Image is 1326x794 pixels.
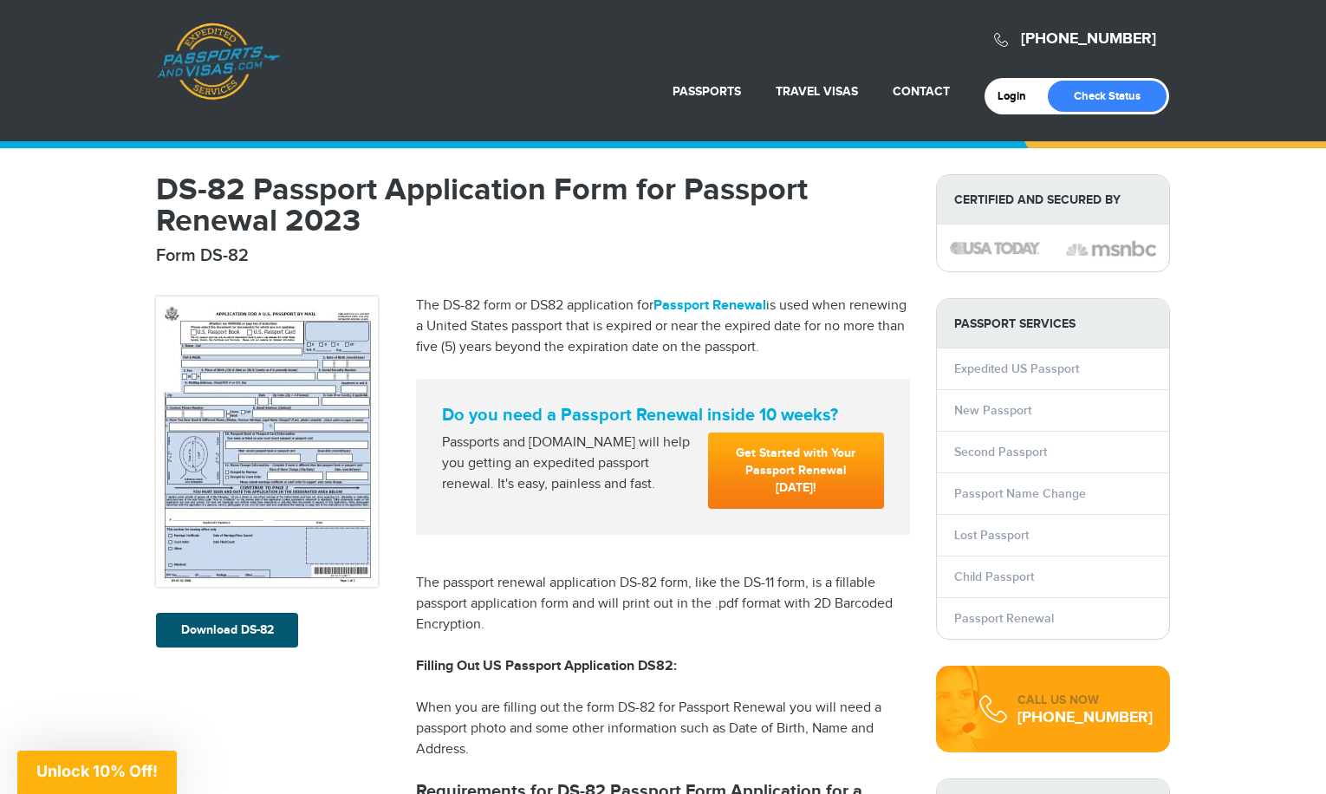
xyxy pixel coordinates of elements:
[17,751,177,794] div: Unlock 10% Off!
[673,84,741,99] a: Passports
[776,84,858,99] a: Travel Visas
[156,296,378,587] img: DS-82
[416,698,910,760] p: When you are filling out the form DS-82 for Passport Renewal you will need a passport photo and s...
[954,361,1079,376] a: Expedited US Passport
[416,658,677,674] strong: Filling Out US Passport Application DS82:
[416,296,910,358] p: The DS-82 form or DS82 application for is used when renewing a United States passport that is exp...
[954,445,1047,459] a: Second Passport
[653,297,766,314] a: Passport Renewal
[156,245,910,266] h2: Form DS-82
[937,175,1169,225] strong: Certified and Secured by
[157,23,280,101] a: Passports & [DOMAIN_NAME]
[416,573,910,635] p: The passport renewal application DS-82 form, like the DS-11 form, is a fillable passport applicat...
[708,433,884,509] a: Get Started with Your Passport Renewal [DATE]!
[998,89,1038,103] a: Login
[954,611,1054,626] a: Passport Renewal
[893,84,950,99] a: Contact
[1066,238,1156,259] img: image description
[937,299,1169,348] strong: PASSPORT SERVICES
[954,528,1029,543] a: Lost Passport
[36,762,158,780] span: Unlock 10% Off!
[442,405,884,426] strong: Do you need a Passport Renewal inside 10 weeks?
[954,569,1034,584] a: Child Passport
[1021,29,1156,49] a: [PHONE_NUMBER]
[1048,81,1167,112] a: Check Status
[954,486,1086,501] a: Passport Name Change
[156,613,298,648] a: Download DS-82
[416,535,910,552] iframe: Customer reviews powered by Trustpilot
[950,242,1040,254] img: image description
[1017,692,1153,709] div: CALL US NOW
[435,433,701,495] div: Passports and [DOMAIN_NAME] will help you getting an expedited passport renewal. It's easy, painl...
[954,403,1031,418] a: New Passport
[156,174,910,237] h1: DS-82 Passport Application Form for Passport Renewal 2023
[1017,709,1153,726] div: [PHONE_NUMBER]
